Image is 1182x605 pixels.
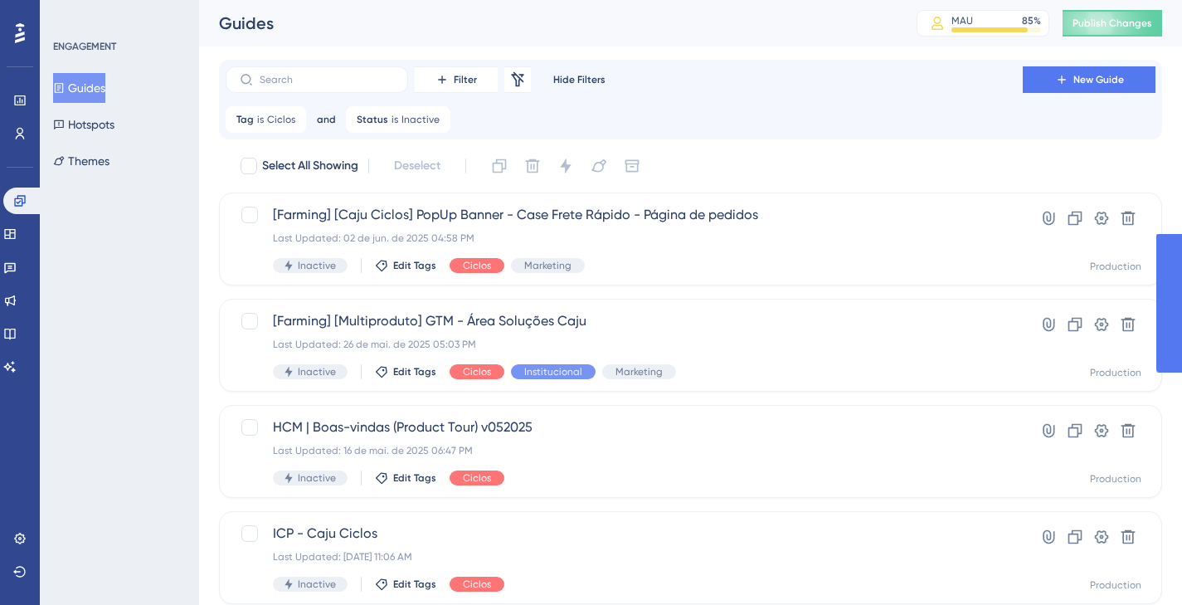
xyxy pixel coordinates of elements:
[260,74,394,85] input: Search
[615,365,663,378] span: Marketing
[1090,472,1141,485] div: Production
[273,550,975,564] div: Last Updated: [DATE] 11:06 AM
[454,73,477,86] span: Filter
[1063,10,1162,37] button: Publish Changes
[393,471,436,485] span: Edit Tags
[273,444,975,457] div: Last Updated: 16 de mai. de 2025 06:47 PM
[524,259,572,272] span: Marketing
[375,471,436,485] button: Edit Tags
[298,365,336,378] span: Inactive
[357,113,388,126] span: Status
[236,113,254,126] span: Tag
[273,311,975,331] span: [Farming] [Multiproduto] GTM - Área Soluções Caju
[317,113,336,126] span: and
[53,40,116,53] div: ENGAGEMENT
[219,12,875,35] div: Guides
[463,578,491,591] span: Ciclos
[1023,66,1155,93] button: New Guide
[313,106,339,133] button: and
[463,471,491,485] span: Ciclos
[262,156,358,176] span: Select All Showing
[375,365,436,378] button: Edit Tags
[273,338,975,351] div: Last Updated: 26 de mai. de 2025 05:03 PM
[553,73,606,86] span: Hide Filters
[951,14,973,27] div: MAU
[1090,260,1141,273] div: Production
[267,113,295,126] span: Ciclos
[257,113,264,126] span: is
[273,232,975,245] div: Last Updated: 02 de jun. de 2025 04:58 PM
[392,113,398,126] span: is
[1090,578,1141,592] div: Production
[53,146,109,176] button: Themes
[273,417,975,437] span: HCM | Boas-vindas (Product Tour) v052025
[379,151,455,181] button: Deselect
[524,365,582,378] span: Institucional
[401,113,440,126] span: Inactive
[394,156,440,176] span: Deselect
[393,365,436,378] span: Edit Tags
[375,259,436,272] button: Edit Tags
[1090,366,1141,379] div: Production
[537,66,620,93] button: Hide Filters
[273,205,975,225] span: [Farming] [Caju Ciclos] PopUp Banner - Case Frete Rápido - Página de pedidos
[298,578,336,591] span: Inactive
[463,259,491,272] span: Ciclos
[1022,14,1041,27] div: 85 %
[1073,73,1124,86] span: New Guide
[298,259,336,272] span: Inactive
[1112,539,1162,589] iframe: UserGuiding AI Assistant Launcher
[273,524,975,544] span: ICP - Caju Ciclos
[53,73,105,103] button: Guides
[1073,17,1152,30] span: Publish Changes
[375,578,436,591] button: Edit Tags
[463,365,491,378] span: Ciclos
[298,471,336,485] span: Inactive
[415,66,498,93] button: Filter
[393,259,436,272] span: Edit Tags
[53,110,114,139] button: Hotspots
[393,578,436,591] span: Edit Tags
